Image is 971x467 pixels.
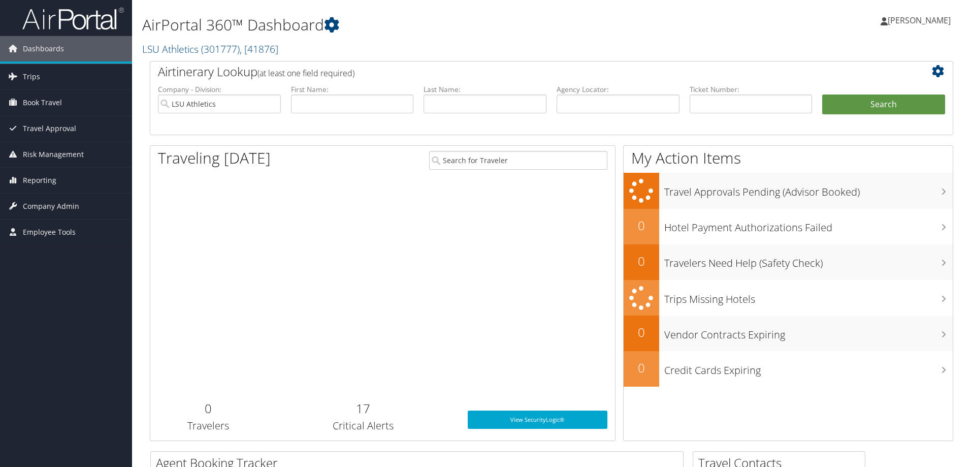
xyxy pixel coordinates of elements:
span: Travel Approval [23,116,76,141]
span: Company Admin [23,194,79,219]
span: Book Travel [23,90,62,115]
h3: Trips Missing Hotels [664,287,953,306]
h1: AirPortal 360™ Dashboard [142,14,688,36]
a: [PERSON_NAME] [881,5,961,36]
span: [PERSON_NAME] [888,15,951,26]
span: Reporting [23,168,56,193]
label: First Name: [291,84,414,95]
a: 0Hotel Payment Authorizations Failed [624,209,953,244]
label: Ticket Number: [690,84,813,95]
label: Last Name: [424,84,546,95]
span: , [ 41876 ] [240,42,278,56]
h1: My Action Items [624,147,953,169]
h2: 0 [158,400,259,417]
label: Company - Division: [158,84,281,95]
label: Agency Locator: [557,84,679,95]
h3: Travelers [158,419,259,433]
a: 0Credit Cards Expiring [624,351,953,387]
h3: Travel Approvals Pending (Advisor Booked) [664,180,953,199]
span: (at least one field required) [257,68,354,79]
span: Risk Management [23,142,84,167]
input: Search for Traveler [429,151,607,170]
h3: Critical Alerts [274,419,452,433]
h3: Vendor Contracts Expiring [664,323,953,342]
a: Trips Missing Hotels [624,280,953,316]
a: View SecurityLogic® [468,411,607,429]
h2: 0 [624,359,659,377]
h3: Travelers Need Help (Safety Check) [664,251,953,270]
span: Dashboards [23,36,64,61]
img: airportal-logo.png [22,7,124,30]
a: LSU Athletics [142,42,278,56]
a: Travel Approvals Pending (Advisor Booked) [624,173,953,209]
span: Trips [23,64,40,89]
h2: 0 [624,217,659,234]
span: ( 301777 ) [201,42,240,56]
a: 0Vendor Contracts Expiring [624,316,953,351]
h3: Credit Cards Expiring [664,358,953,378]
h2: 17 [274,400,452,417]
h1: Traveling [DATE] [158,147,271,169]
h2: Airtinerary Lookup [158,63,878,80]
span: Employee Tools [23,220,76,245]
h3: Hotel Payment Authorizations Failed [664,215,953,235]
h2: 0 [624,253,659,270]
h2: 0 [624,324,659,341]
button: Search [822,95,945,115]
a: 0Travelers Need Help (Safety Check) [624,244,953,280]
